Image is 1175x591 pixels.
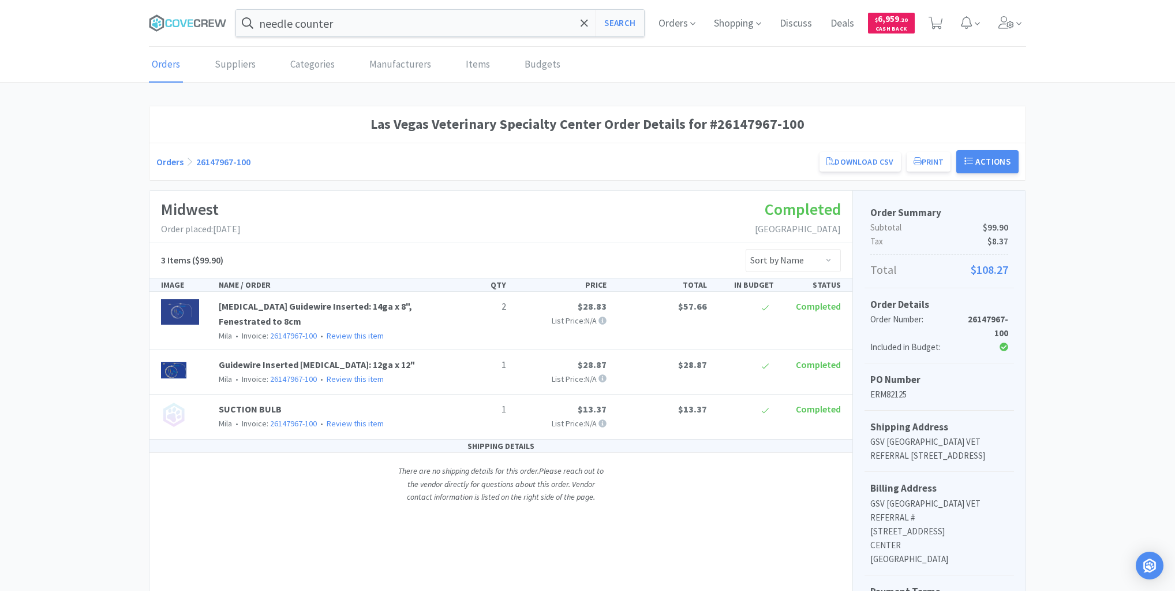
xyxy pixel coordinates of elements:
div: QTY [444,278,511,291]
h1: Midwest [161,196,241,222]
span: Completed [765,199,841,220]
img: no_image.png [161,402,186,428]
span: $ [875,16,878,24]
div: PRICE [511,278,611,291]
p: List Price: N/A [515,417,607,430]
h5: Order Details [870,297,1008,313]
span: • [234,374,240,384]
p: 1 [448,402,506,417]
span: $28.87 [678,359,707,370]
span: $99.90 [983,221,1008,235]
p: Total [870,261,1008,279]
span: Invoice: [232,418,317,429]
h5: PO Number [870,372,1008,388]
p: GSV [GEOGRAPHIC_DATA] VET REFERRAL [STREET_ADDRESS] [870,435,1008,463]
p: [GEOGRAPHIC_DATA] [755,222,841,237]
p: Subtotal [870,221,1008,235]
a: Review this item [327,418,384,429]
div: IN BUDGET [712,278,779,291]
span: . 20 [899,16,908,24]
span: $13.37 [578,403,607,415]
p: [STREET_ADDRESS] [870,525,1008,538]
span: Invoice: [232,374,317,384]
span: • [319,374,325,384]
h5: Billing Address [870,481,1008,496]
div: SHIPPING DETAILS [149,440,852,453]
a: 26147967-100 [270,374,317,384]
h5: ($99.90) [161,253,223,268]
span: Completed [796,403,841,415]
div: Open Intercom Messenger [1136,552,1163,579]
span: Mila [219,330,232,341]
span: Cash Back [875,26,908,34]
a: Review this item [327,330,384,341]
span: $8.37 [987,235,1008,248]
strong: 26147967-100 [968,314,1008,339]
span: $57.66 [678,300,707,312]
a: Download CSV [819,152,900,172]
input: Search by item, sku, manufacturer, ingredient, size... [236,10,644,36]
a: Suppliers [212,47,259,83]
div: NAME / ORDER [214,278,444,291]
a: Orders [149,47,183,83]
span: • [234,418,240,429]
p: 2 [448,299,506,314]
span: Mila [219,418,232,429]
span: • [319,330,325,341]
p: GSV [GEOGRAPHIC_DATA] VET REFERRAL # [870,497,1008,525]
button: Print [907,152,951,172]
img: 8cab190ae74944bdaab0c0fd09b14bc7_112092.jpeg [161,358,186,383]
a: Orders [156,156,184,168]
span: 6,959 [875,13,908,24]
img: 687787ffcb444805a4d10484ed15a608_112093.jpeg [161,299,199,325]
span: • [234,330,240,341]
a: 26147967-100 [270,418,317,429]
a: Manufacturers [366,47,434,83]
div: IMAGE [156,278,214,291]
h5: Order Summary [870,205,1008,221]
span: Invoice: [232,330,317,341]
p: 1 [448,358,506,373]
button: Actions [956,150,1019,173]
div: Included in Budget: [870,340,962,354]
p: ERM82125 [870,388,1008,402]
h5: Shipping Address [870,419,1008,435]
button: Search [596,10,643,36]
a: Items [463,47,493,83]
span: $28.83 [578,300,607,312]
a: $6,959.20Cash Back [868,8,915,39]
a: SUCTION BULB [219,403,282,415]
a: Discuss [775,18,817,29]
a: Guidewire Inserted [MEDICAL_DATA]: 12ga x 12" [219,359,415,370]
span: $28.87 [578,359,607,370]
p: List Price: N/A [515,314,607,327]
a: Deals [826,18,859,29]
i: There are no shipping details for this order. Please reach out to the vendor directly for questio... [398,466,604,502]
span: Completed [796,359,841,370]
span: Completed [796,300,841,312]
p: Tax [870,235,1008,248]
div: TOTAL [611,278,712,291]
h1: Las Vegas Veterinary Specialty Center Order Details for #26147967-100 [156,113,1019,135]
a: [MEDICAL_DATA] Guidewire Inserted: 14ga x 8", Fenestrated to 8cm [219,300,412,327]
a: Categories [287,47,338,83]
p: CENTER [870,538,1008,552]
a: 26147967-100 [270,330,317,341]
div: Order Number: [870,313,962,340]
span: $108.27 [971,261,1008,279]
a: 26147967-100 [196,156,250,168]
a: Budgets [522,47,563,83]
a: Review this item [327,374,384,384]
p: List Price: N/A [515,373,607,385]
p: [GEOGRAPHIC_DATA] [870,552,1008,566]
p: Order placed: [DATE] [161,222,241,237]
div: STATUS [779,278,845,291]
span: • [319,418,325,429]
span: Mila [219,374,232,384]
span: 3 Items [161,254,190,266]
span: $13.37 [678,403,707,415]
